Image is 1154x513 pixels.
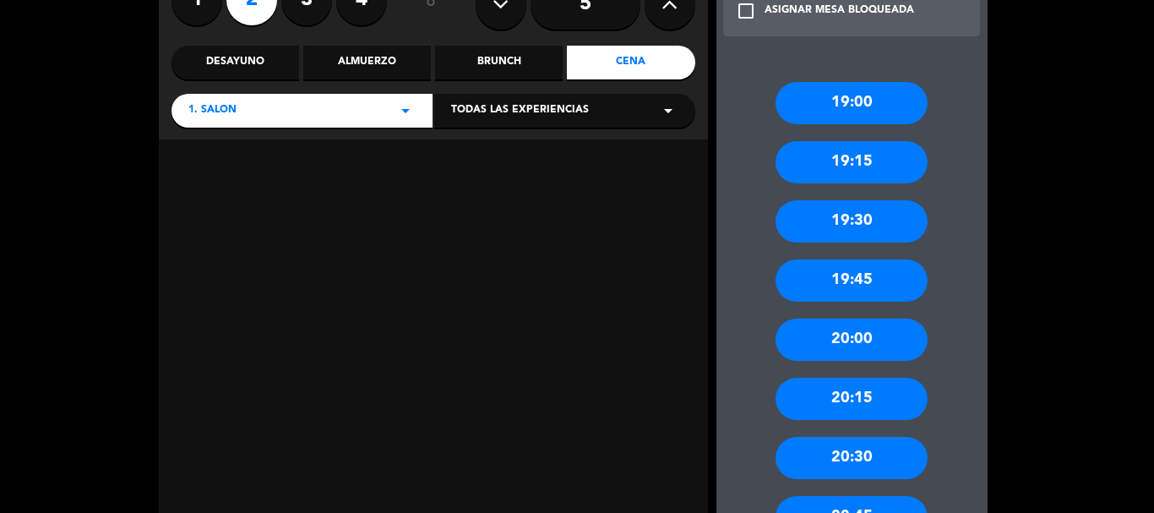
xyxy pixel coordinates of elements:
[171,46,299,79] div: Desayuno
[451,102,589,119] span: Todas las experiencias
[776,141,928,183] div: 19:15
[658,101,678,121] i: arrow_drop_down
[776,319,928,361] div: 20:00
[776,378,928,420] div: 20:15
[303,46,431,79] div: Almuerzo
[776,82,928,124] div: 19:00
[776,259,928,302] div: 19:45
[765,3,914,19] div: ASIGNAR MESA BLOQUEADA
[776,437,928,479] div: 20:30
[776,200,928,243] div: 19:30
[736,1,756,21] i: check_box_outline_blank
[395,101,416,121] i: arrow_drop_down
[188,102,237,119] span: 1. SALON
[567,46,694,79] div: Cena
[435,46,563,79] div: Brunch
